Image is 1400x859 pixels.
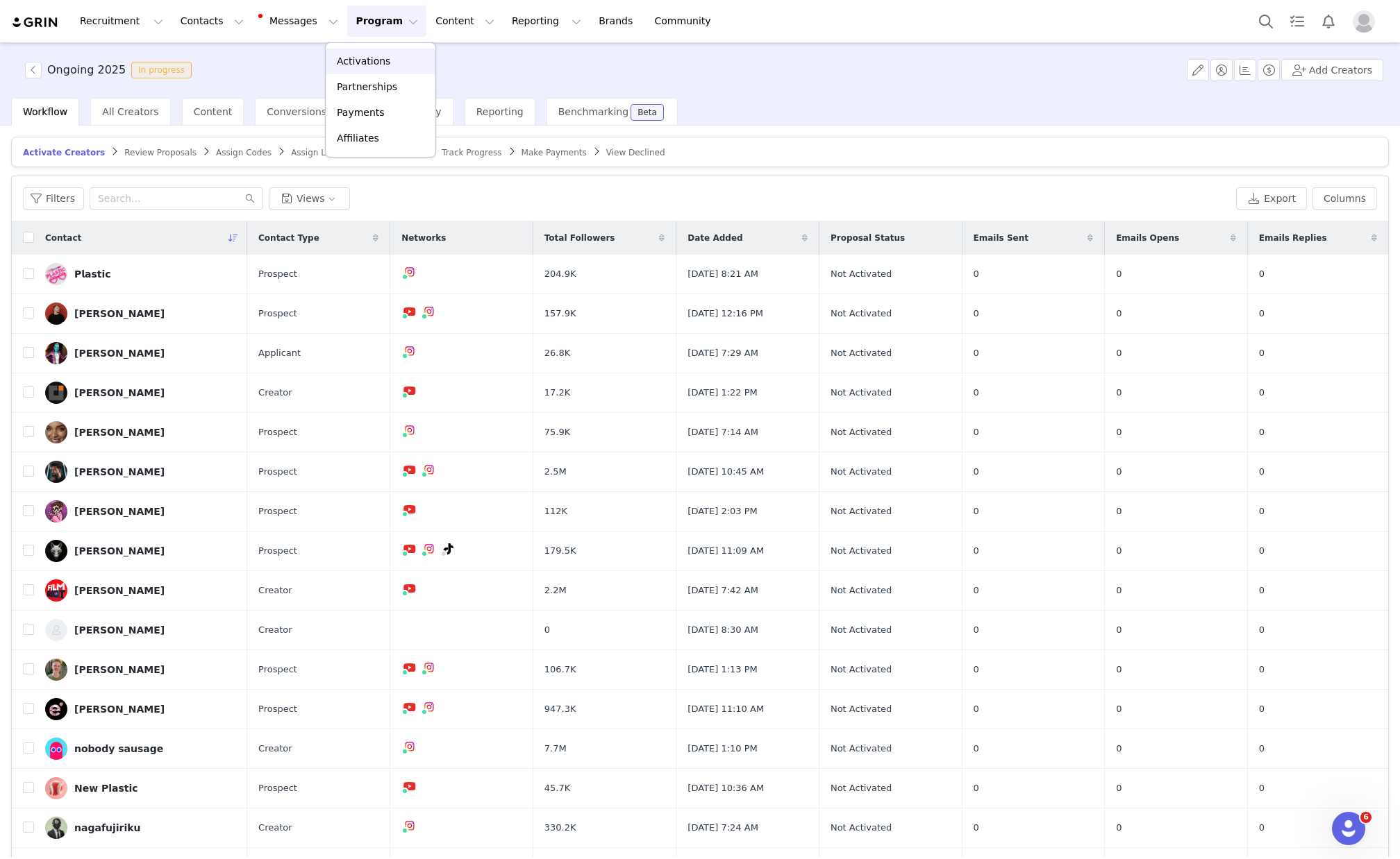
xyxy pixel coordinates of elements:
span: 0 [1259,781,1265,795]
span: Prospect [258,544,297,558]
button: Reporting [503,6,590,37]
button: Contacts [172,6,252,37]
span: 0 [974,465,979,479]
a: [PERSON_NAME] [45,500,236,522]
span: 0 [1259,663,1265,677]
button: Views [269,187,350,210]
div: [PERSON_NAME] [74,387,165,398]
span: Creator [258,584,292,597]
div: nobody sausage [74,743,163,754]
span: 0 [1259,623,1265,637]
span: Not Activated [831,267,892,281]
span: [DATE] 7:29 AM [687,346,758,360]
span: 2.2M [544,584,567,597]
span: Make Payments [522,148,587,158]
p: Payments [337,105,385,120]
img: instagram.svg [404,820,415,831]
span: 0 [974,702,979,716]
img: instagram.svg [404,346,415,357]
span: 0 [1116,346,1122,360]
span: Networks [401,232,446,244]
span: 106.7K [544,663,576,677]
span: [DATE] 8:21 AM [687,267,758,281]
span: Not Activated [831,386,892,400]
span: [DATE] 11:09 AM [687,544,764,558]
span: 0 [1259,267,1265,281]
span: [DATE] 7:42 AM [687,584,758,597]
a: Brands [590,6,645,37]
span: 0 [1259,307,1265,321]
span: Creator [258,386,292,400]
a: 𝗣𝗹𝗮𝘀𝘁𝗶𝗰 [45,263,236,285]
span: [DATE] 11:10 AM [687,702,764,716]
span: In progress [131,62,192,78]
a: [PERSON_NAME] [45,540,236,562]
button: Filters [23,187,84,210]
div: [PERSON_NAME] [74,308,165,319]
img: instagram.svg [404,266,415,278]
a: Tasks [1282,6,1312,37]
span: Reporting [476,106,524,117]
span: Total Followers [544,232,615,244]
span: All Creators [102,106,158,117]
p: Partnerships [337,80,397,94]
span: 0 [974,386,979,400]
a: [PERSON_NAME] [45,619,236,641]
span: 0 [974,544,979,558]
input: Search... [90,187,263,210]
p: Affiliates [337,131,379,146]
button: Notifications [1313,6,1344,37]
img: 42807a28-3a26-41b3-84dd-0ebd8489667b.jpg [45,303,67,325]
span: Creator [258,623,292,637]
span: Prospect [258,425,297,439]
button: Profile [1344,10,1389,33]
span: Assign Codes [216,148,272,158]
span: Proposal Status [831,232,905,244]
span: 0 [1116,584,1122,597]
img: instagram.svg [424,464,435,475]
a: [PERSON_NAME] [45,698,236,720]
span: 112K [544,504,567,518]
div: [PERSON_NAME] [74,466,165,477]
span: Applicant [258,346,301,360]
button: Content [427,6,503,37]
span: Prospect [258,307,297,321]
span: [DATE] 8:30 AM [687,623,758,637]
span: 0 [1259,465,1265,479]
img: e561b54e-7f10-4d1d-b9c5-96b0f7ea08ad--s.jpg [45,421,67,443]
span: [DATE] 12:16 PM [687,307,763,321]
button: Messages [253,6,347,37]
span: 0 [1116,623,1122,637]
img: instagram.svg [424,701,435,713]
img: 3b8a555d-7160-402f-a40c-61e3c425493e.jpg [45,658,67,681]
a: [PERSON_NAME] [45,658,236,681]
button: Columns [1312,187,1377,210]
div: nagafujiriku [74,822,141,833]
span: Emails Sent [974,232,1028,244]
a: [PERSON_NAME] [45,382,236,404]
div: [PERSON_NAME] [74,506,165,517]
img: ba302159-932a-4bf2-a0f1-dad461f27682--s.jpg [45,579,67,602]
span: 947.3K [544,702,576,716]
span: Not Activated [831,346,892,360]
span: Prospect [258,504,297,518]
span: 0 [974,821,979,835]
span: [object Object] [25,62,197,78]
span: 17.2K [544,386,570,400]
span: [DATE] 2:03 PM [687,504,757,518]
img: instagram.svg [404,741,415,752]
span: 0 [1116,267,1122,281]
div: [PERSON_NAME] [74,585,165,596]
span: 0 [1259,821,1265,835]
span: Not Activated [831,702,892,716]
img: 005b65a2-155b-4ef1-927e-1459c4fbeab5.jpg [45,540,67,562]
span: 0 [974,346,979,360]
img: fca07e79-4e51-4e35-af3d-b89476e05ab4--s.jpg [45,619,67,641]
span: Conversions [267,106,326,117]
div: 𝗣𝗹𝗮𝘀𝘁𝗶𝗰 [74,269,111,280]
img: instagram.svg [424,543,435,554]
img: instagram.svg [424,306,435,317]
a: [PERSON_NAME] [45,421,236,443]
span: View Declined [606,148,665,158]
span: 0 [1116,702,1122,716]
